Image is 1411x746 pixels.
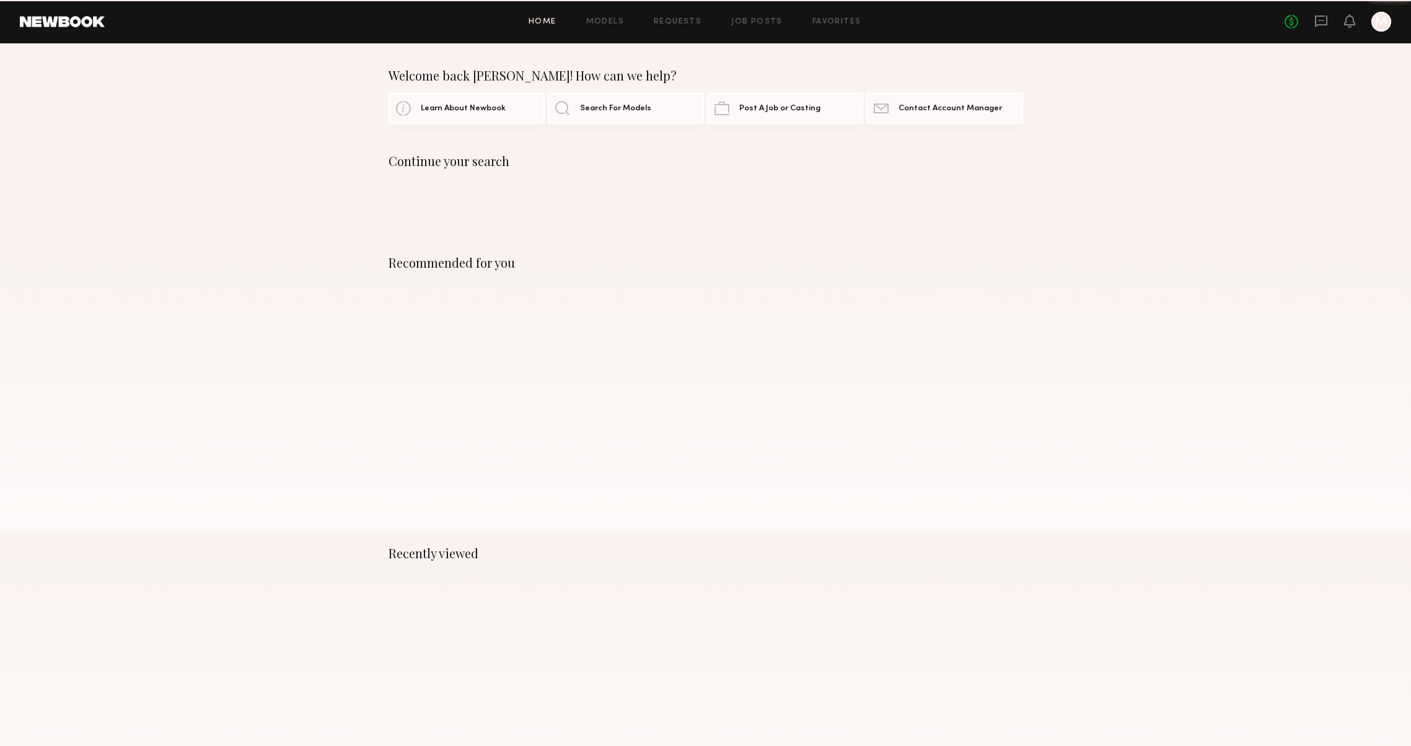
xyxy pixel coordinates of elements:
a: Learn About Newbook [389,93,545,124]
div: Recently viewed [389,546,1023,561]
a: Contact Account Manager [866,93,1022,124]
a: Post A Job or Casting [707,93,863,124]
div: Continue your search [389,154,1023,169]
span: Post A Job or Casting [739,105,820,113]
a: M [1371,12,1391,32]
a: Favorites [812,18,861,26]
div: Recommended for you [389,255,1023,270]
div: Welcome back [PERSON_NAME]! How can we help? [389,68,1023,83]
a: Search For Models [548,93,704,124]
span: Contact Account Manager [899,105,1002,113]
span: Search For Models [580,105,651,113]
span: Learn About Newbook [421,105,506,113]
a: Job Posts [731,18,783,26]
a: Home [529,18,556,26]
a: Models [586,18,624,26]
a: Requests [654,18,701,26]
